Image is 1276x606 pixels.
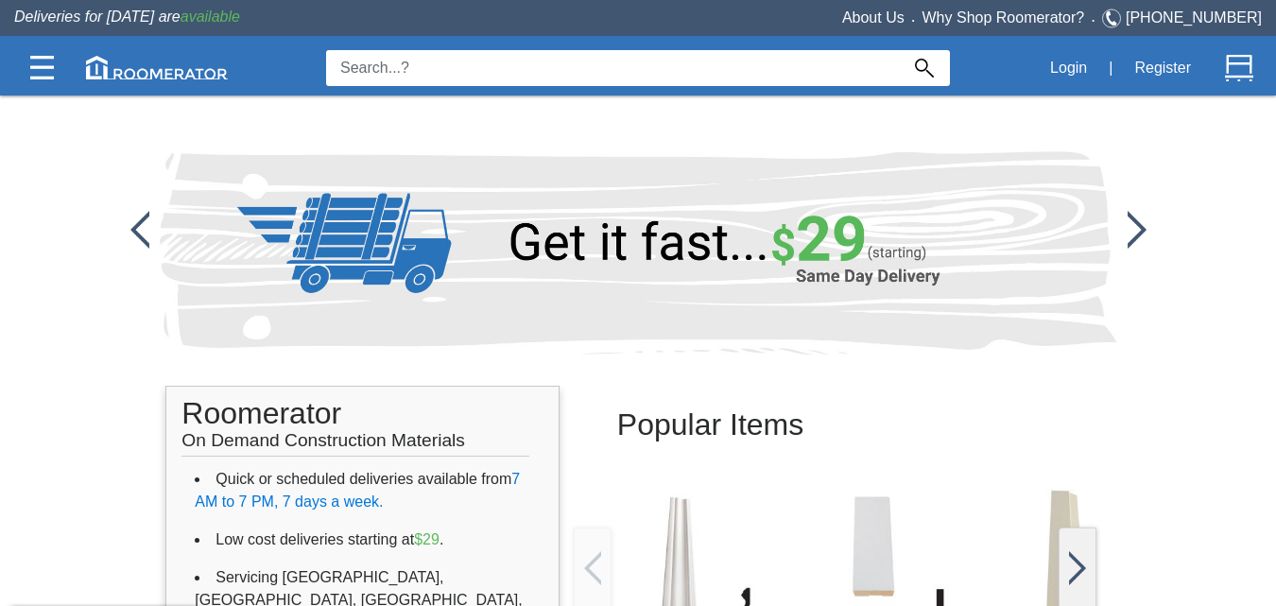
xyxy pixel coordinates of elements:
[1097,47,1124,89] div: |
[326,50,899,86] input: Search...?
[30,56,54,79] img: Categories.svg
[617,393,1053,457] h2: Popular Items
[1069,551,1086,585] img: /app/images/Buttons/favicon.jpg
[181,387,528,457] h1: Roomerator
[195,471,520,510] span: 7 AM to 7 PM, 7 days a week.
[1040,48,1097,88] button: Login
[905,16,923,25] span: •
[842,9,905,26] a: About Us
[181,421,465,450] span: On Demand Construction Materials
[1102,7,1126,30] img: Telephone.svg
[195,460,529,521] li: Quick or scheduled deliveries available from
[1225,54,1253,82] img: Cart.svg
[1124,48,1201,88] button: Register
[181,9,240,25] span: available
[86,56,228,79] img: roomerator-logo.svg
[414,531,440,547] span: $29
[195,521,529,559] li: Low cost deliveries starting at .
[1128,211,1147,249] img: /app/images/Buttons/favicon.jpg
[584,551,601,585] img: /app/images/Buttons/favicon.jpg
[915,59,934,78] img: Search_Icon.svg
[1084,16,1102,25] span: •
[1126,9,1262,26] a: [PHONE_NUMBER]
[130,211,149,249] img: /app/images/Buttons/favicon.jpg
[923,9,1085,26] a: Why Shop Roomerator?
[14,9,240,25] span: Deliveries for [DATE] are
